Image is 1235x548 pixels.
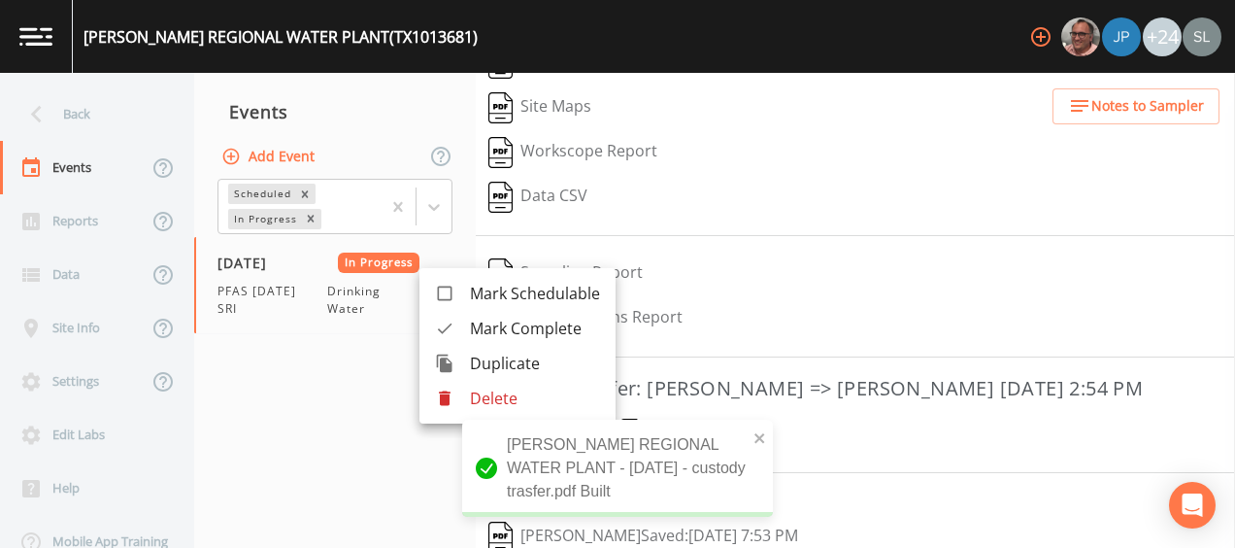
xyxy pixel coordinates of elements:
[1169,482,1216,529] div: Open Intercom Messenger
[753,426,767,449] button: close
[462,420,773,517] div: [PERSON_NAME] REGIONAL WATER PLANT - [DATE] - custody trasfer.pdf Built
[470,387,600,410] p: Delete
[470,282,600,305] span: Mark Schedulable
[470,352,600,375] span: Duplicate
[470,317,600,340] span: Mark Complete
